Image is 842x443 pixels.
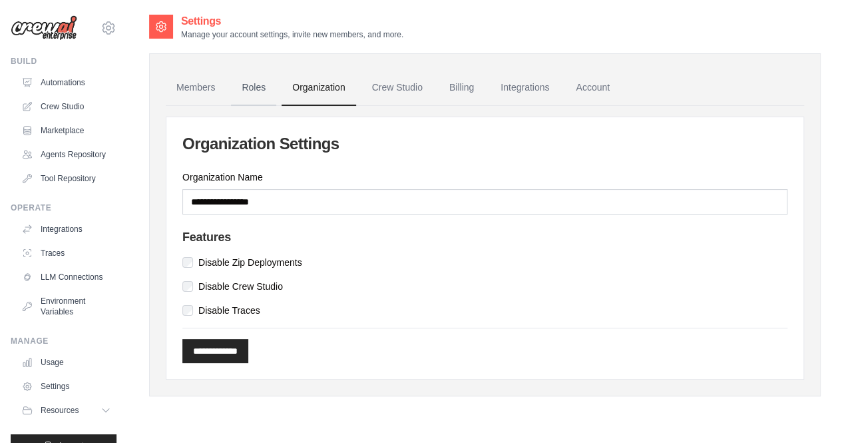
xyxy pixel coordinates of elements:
[16,96,116,117] a: Crew Studio
[181,13,403,29] h2: Settings
[282,70,355,106] a: Organization
[16,219,116,240] a: Integrations
[490,70,560,106] a: Integrations
[16,400,116,421] button: Resources
[198,280,283,293] label: Disable Crew Studio
[16,242,116,264] a: Traces
[16,290,116,322] a: Environment Variables
[182,171,787,184] label: Organization Name
[439,70,485,106] a: Billing
[16,144,116,165] a: Agents Repository
[16,72,116,93] a: Automations
[16,376,116,397] a: Settings
[41,405,79,416] span: Resources
[231,70,276,106] a: Roles
[182,230,787,245] h4: Features
[16,168,116,189] a: Tool Repository
[11,336,116,346] div: Manage
[16,266,116,288] a: LLM Connections
[361,70,433,106] a: Crew Studio
[11,56,116,67] div: Build
[198,304,260,317] label: Disable Traces
[166,70,226,106] a: Members
[16,352,116,373] a: Usage
[11,15,77,41] img: Logo
[182,133,787,155] h2: Organization Settings
[16,120,116,141] a: Marketplace
[181,29,403,40] p: Manage your account settings, invite new members, and more.
[198,256,302,269] label: Disable Zip Deployments
[11,203,116,213] div: Operate
[565,70,620,106] a: Account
